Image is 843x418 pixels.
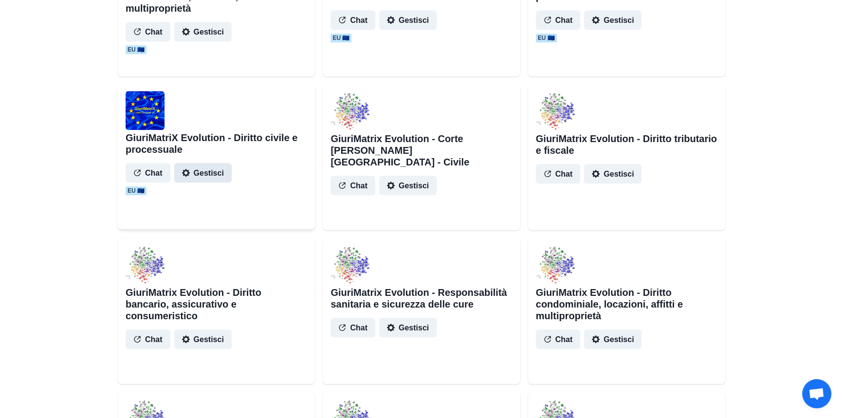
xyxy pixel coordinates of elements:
button: Gestisci [174,329,232,349]
img: user%2F1706%2F52689e11-feef-44bb-8837-0e566e52837b [126,246,165,285]
button: Chat [536,10,581,30]
button: Chat [330,318,375,337]
button: Gestisci [584,10,641,30]
button: Gestisci [379,176,437,195]
span: EU 🇪🇺 [126,186,147,195]
button: Gestisci [584,164,641,183]
h2: GiuriMatrix Evolution - Diritto bancario, assicurativo e consumeristico [126,287,307,322]
button: Chat [330,10,375,30]
button: Chat [536,329,581,349]
h2: GiuriMatriX Evolution - Diritto civile e processuale [126,132,307,155]
button: Chat [126,329,170,349]
span: EU 🇪🇺 [536,34,557,42]
img: user%2F1706%2Fb1e09f8f-06d9-4d52-ab74-f5b3cd5567fb [536,246,575,285]
button: Gestisci [379,318,437,337]
button: Gestisci [584,329,641,349]
button: Chat [126,22,170,41]
h2: GiuriMatrix Evolution - Corte [PERSON_NAME] [GEOGRAPHIC_DATA] - Civile [330,133,512,168]
img: user%2F1706%2Fbbbb4eae-4811-423b-a868-da4c1ed66f27 [536,92,575,131]
img: user%2F1706%2F87fd62c3-1405-4b79-899e-871dd1ac15fe [330,246,369,285]
a: Aprire la chat [802,379,831,408]
h2: GiuriMatrix Evolution - Diritto condominiale, locazioni, affitti e multiproprietà [536,287,717,322]
h2: GiuriMatrix Evolution - Responsabilità sanitaria e sicurezza delle cure [330,287,512,310]
button: Gestisci [379,10,437,30]
h2: GiuriMatrix Evolution - Diritto tributario e fiscale [536,133,717,156]
button: Gestisci [174,22,232,41]
img: user%2F1706%2F7d159ca0-1b7d-4f6e-8288-b20a6b368b65 [330,92,369,131]
button: Chat [126,163,170,182]
button: Gestisci [174,163,232,182]
span: EU 🇪🇺 [330,34,351,42]
img: user%2F1706%2Fa05fd0b8-eee7-46f4-8aec-6dfebc487e49 [126,91,165,130]
button: Chat [330,176,375,195]
span: EU 🇪🇺 [126,45,147,54]
button: Chat [536,164,581,183]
